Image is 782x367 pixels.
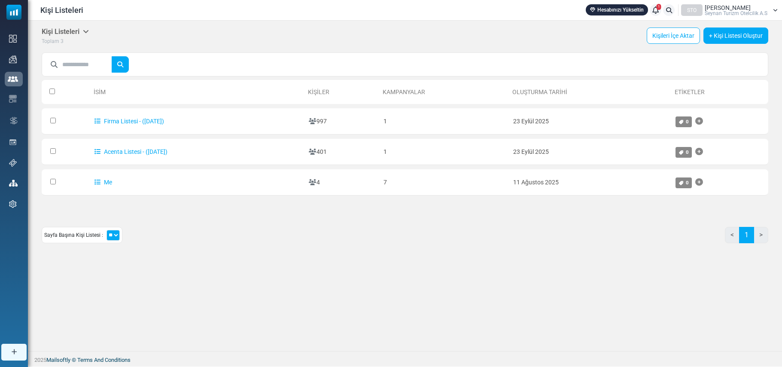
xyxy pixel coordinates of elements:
span: [PERSON_NAME] [705,5,751,11]
a: Terms And Conditions [77,357,131,363]
img: landing_pages.svg [9,138,17,146]
img: email-templates-icon.svg [9,95,17,103]
img: support-icon.svg [9,159,17,167]
a: Firma Listesi - ([DATE]) [94,118,164,125]
a: 0 [676,116,692,127]
span: 3 [61,38,64,44]
a: Kişiler [308,89,329,95]
a: + Kişi Listesi Oluştur [703,28,768,44]
a: Etiketler [675,89,705,95]
td: 997 [304,108,379,135]
td: 11 Ağustos 2025 [509,169,671,196]
a: Kampanyalar [383,89,425,95]
a: Oluşturma Tarihi [512,89,567,95]
a: 1 [739,227,754,243]
span: 0 [686,119,689,125]
a: Etiket Ekle [695,174,703,191]
a: 0 [676,147,692,158]
a: 0 [676,177,692,188]
a: Etiket Ekle [695,143,703,160]
span: 0 [686,180,689,186]
img: campaigns-icon.png [9,55,17,63]
span: translation missing: tr.layouts.footer.terms_and_conditions [77,357,131,363]
td: 23 Eylül 2025 [509,108,671,135]
img: dashboard-icon.svg [9,35,17,43]
a: Mailsoftly © [46,357,76,363]
img: mailsoftly_icon_blue_white.svg [6,5,21,20]
span: Toplam [42,38,59,44]
span: 0 [686,149,689,155]
span: Sayfa Başına Kişi Listesi : [44,231,103,239]
a: Acenta Listesi - ([DATE]) [94,148,167,155]
a: Kişileri İçe Aktar [647,28,700,44]
img: contacts-icon-active.svg [8,76,18,82]
td: 1 [379,139,509,165]
span: Kişi Listeleri [40,4,83,16]
footer: 2025 [28,351,782,367]
div: STO [681,4,703,16]
a: Etiket Ekle [695,113,703,130]
td: 7 [379,169,509,196]
span: Seynan Turi̇zm Otelci̇li̇k A.S [705,11,767,16]
span: 1 [657,4,661,10]
nav: Page [725,227,768,250]
td: 23 Eylül 2025 [509,139,671,165]
a: STO [PERSON_NAME] Seynan Turi̇zm Otelci̇li̇k A.S [681,4,778,16]
img: workflow.svg [9,116,18,125]
td: 401 [304,139,379,165]
a: Hesabınızı Yükseltin [586,4,648,15]
a: 1 [650,4,661,16]
h5: Kişi Listeleri [42,28,89,36]
td: 4 [304,169,379,196]
a: İsim [94,89,106,95]
img: settings-icon.svg [9,200,17,208]
td: 1 [379,108,509,135]
a: Me [94,179,112,186]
